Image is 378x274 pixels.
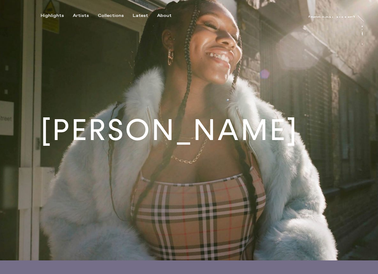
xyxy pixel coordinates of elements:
button: About [157,13,181,18]
a: [PERSON_NAME] [308,11,355,18]
div: About [157,13,172,18]
h1: [PERSON_NAME] [41,116,299,145]
div: At Trayler [358,24,363,50]
button: Highlights [41,13,73,18]
div: Highlights [41,13,64,18]
button: Latest [133,13,157,18]
button: Artists [73,13,98,18]
div: Collections [98,13,124,18]
button: Collections [98,13,133,18]
a: At Trayler [362,24,368,49]
div: Latest [133,13,148,18]
div: Artists [73,13,89,18]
